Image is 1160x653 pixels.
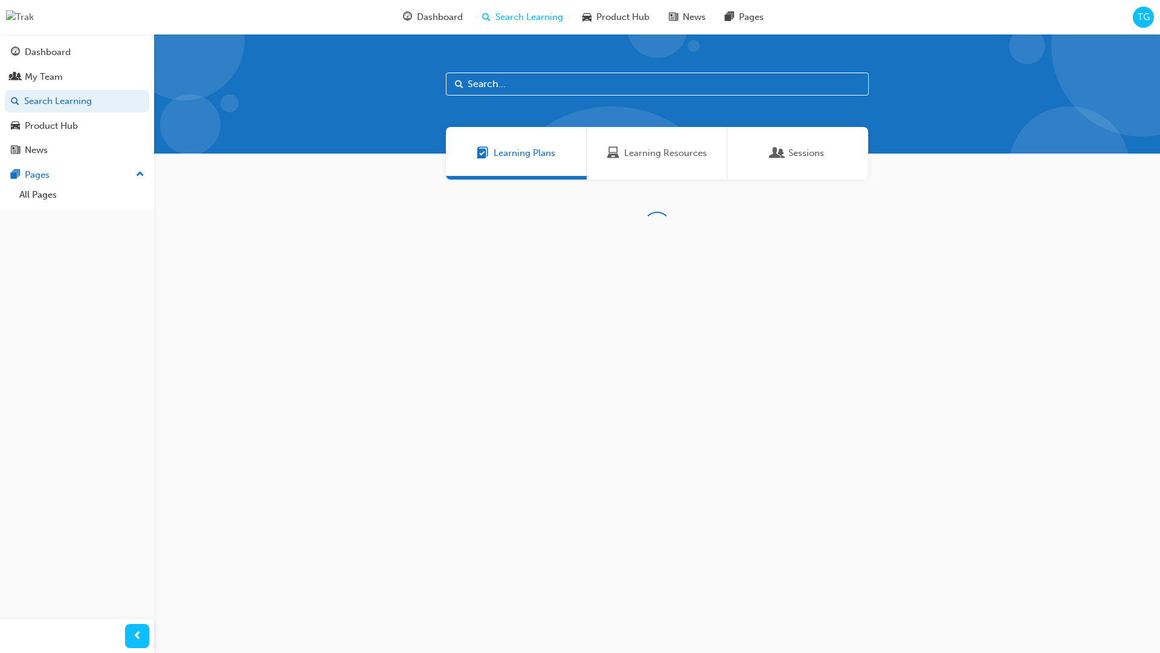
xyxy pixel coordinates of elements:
[446,73,869,96] input: Search...
[11,170,20,181] span: pages-icon
[11,121,20,132] span: car-icon
[5,139,149,161] a: News
[14,186,149,204] a: All Pages
[587,127,727,180] a: Learning ResourcesLearning Resources
[495,10,563,24] span: Search Learning
[136,167,144,183] span: up-icon
[25,168,50,182] div: Pages
[5,164,149,186] button: Pages
[582,10,591,25] span: car-icon
[393,5,472,30] a: guage-iconDashboard
[659,5,715,30] a: news-iconNews
[482,10,491,25] span: search-icon
[455,77,463,91] span: Search
[5,90,149,112] a: Search Learning
[715,5,773,30] a: pages-iconPages
[725,10,734,25] span: pages-icon
[1133,7,1154,28] button: TG
[788,146,824,160] span: Sessions
[417,10,463,24] span: Dashboard
[25,119,78,133] div: Product Hub
[607,146,619,160] span: Learning Resources
[573,5,659,30] a: car-iconProduct Hub
[5,115,149,137] a: Product Hub
[5,41,149,63] a: Dashboard
[6,10,34,24] img: Trak
[727,127,868,180] a: SessionsSessions
[446,127,587,180] a: Learning PlansLearning Plans
[5,66,149,88] a: My Team
[25,70,63,84] div: My Team
[403,10,412,25] span: guage-icon
[11,72,20,83] span: people-icon
[624,146,707,160] span: Learning Resources
[11,96,19,107] span: search-icon
[472,5,573,30] a: search-iconSearch Learning
[494,146,555,160] span: Learning Plans
[1138,10,1150,24] span: TG
[11,145,20,156] span: news-icon
[477,146,489,160] span: Learning Plans
[25,45,71,59] div: Dashboard
[596,10,649,24] span: Product Hub
[11,47,20,58] span: guage-icon
[669,10,678,25] span: news-icon
[683,10,706,24] span: News
[25,143,48,157] div: News
[772,146,784,160] span: Sessions
[133,629,142,644] span: prev-icon
[739,10,764,24] span: Pages
[5,39,149,164] button: DashboardMy TeamSearch LearningProduct HubNews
